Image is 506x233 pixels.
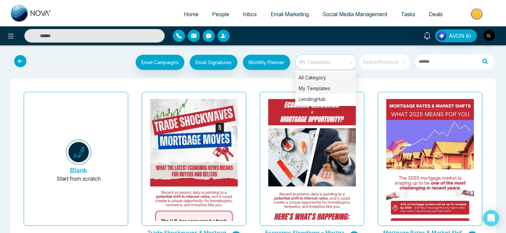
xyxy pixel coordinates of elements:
span: Inbox [243,11,257,18]
span: Tasks [401,11,415,18]
a: Email Marketing [264,8,316,21]
img: Lead Flow [437,31,446,41]
div: All Category [295,72,356,83]
a: Social Media Management [316,8,394,21]
a: Monthly Planner [237,55,290,72]
a: Tasks [394,8,422,21]
p: Start from scratch [56,175,101,191]
div: My Templates [295,83,356,94]
a: People [205,8,236,21]
button: Monthly Planner [243,55,290,70]
img: Nova CRM Logo [11,5,51,22]
a: Email Campaigns [130,58,184,65]
img: Market-place.gif [453,6,502,22]
span: Deals [429,11,443,18]
a: Deals [422,8,450,21]
div: Open Intercom Messenger [483,210,499,226]
span: Social Media Management [322,11,387,18]
a: Inbox [236,8,264,21]
img: novacrm [66,139,91,165]
h5: Blank [70,166,87,175]
button: BlankStart from scratch [35,98,122,226]
div: LendingHub [295,94,356,105]
span: AVON AI [449,32,471,40]
button: Email Campaigns [136,55,184,70]
span: People [212,11,229,18]
button: AVON AI [435,29,477,42]
button: Email Signatures [190,55,237,70]
span: Email Marketing [271,11,309,18]
span: My Templates [299,57,354,67]
img: User Avatar [483,30,495,41]
a: Email Signatures [184,55,237,72]
a: Home [177,8,205,21]
span: Home [184,11,199,18]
